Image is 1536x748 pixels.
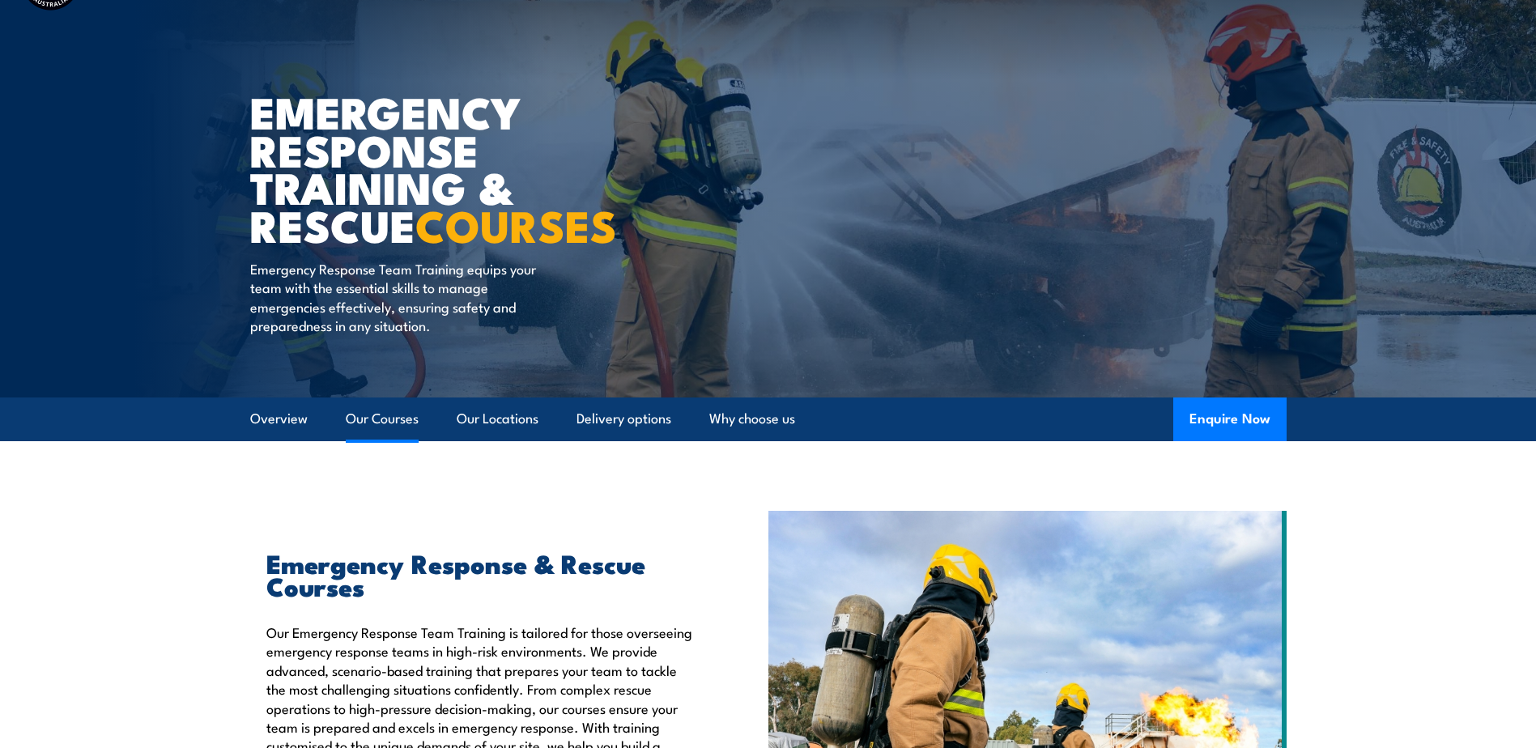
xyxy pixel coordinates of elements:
a: Overview [250,397,308,440]
button: Enquire Now [1173,397,1287,441]
a: Delivery options [577,397,671,440]
a: Our Courses [346,397,419,440]
p: Emergency Response Team Training equips your team with the essential skills to manage emergencies... [250,259,546,335]
h1: Emergency Response Training & Rescue [250,92,650,244]
h2: Emergency Response & Rescue Courses [266,551,694,597]
a: Our Locations [457,397,538,440]
a: Why choose us [709,397,795,440]
strong: COURSES [415,190,617,257]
